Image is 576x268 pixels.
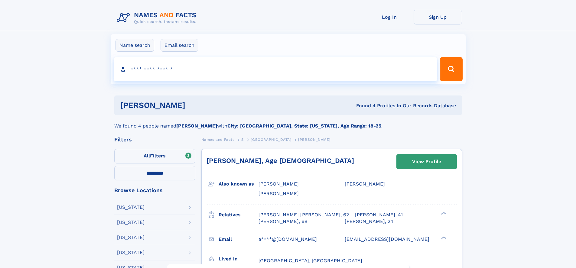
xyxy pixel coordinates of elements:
[259,218,308,225] a: [PERSON_NAME], 68
[259,258,362,263] span: [GEOGRAPHIC_DATA], [GEOGRAPHIC_DATA]
[114,188,195,193] div: Browse Locations
[114,137,195,142] div: Filters
[219,234,259,244] h3: Email
[251,137,291,142] span: [GEOGRAPHIC_DATA]
[219,179,259,189] h3: Also known as
[120,102,271,109] h1: [PERSON_NAME]
[117,220,145,225] div: [US_STATE]
[116,39,154,52] label: Name search
[412,155,441,169] div: View Profile
[117,235,145,240] div: [US_STATE]
[227,123,381,129] b: City: [GEOGRAPHIC_DATA], State: [US_STATE], Age Range: 18-25
[201,136,235,143] a: Names and Facts
[219,210,259,220] h3: Relatives
[440,211,447,215] div: ❯
[414,10,462,24] a: Sign Up
[117,250,145,255] div: [US_STATE]
[144,153,150,159] span: All
[440,236,447,240] div: ❯
[355,211,403,218] a: [PERSON_NAME], 41
[251,136,291,143] a: [GEOGRAPHIC_DATA]
[345,181,385,187] span: [PERSON_NAME]
[397,154,457,169] a: View Profile
[298,137,330,142] span: [PERSON_NAME]
[117,205,145,210] div: [US_STATE]
[219,254,259,264] h3: Lived in
[345,236,429,242] span: [EMAIL_ADDRESS][DOMAIN_NAME]
[114,10,201,26] img: Logo Names and Facts
[259,181,299,187] span: [PERSON_NAME]
[114,57,438,81] input: search input
[114,149,195,163] label: Filters
[259,191,299,196] span: [PERSON_NAME]
[114,115,462,130] div: We found 4 people named with .
[271,102,456,109] div: Found 4 Profiles In Our Records Database
[161,39,198,52] label: Email search
[259,211,349,218] a: [PERSON_NAME] [PERSON_NAME], 62
[207,157,354,164] a: [PERSON_NAME], Age [DEMOGRAPHIC_DATA]
[176,123,217,129] b: [PERSON_NAME]
[440,57,462,81] button: Search Button
[241,136,244,143] a: S
[345,218,393,225] a: [PERSON_NAME], 24
[241,137,244,142] span: S
[365,10,414,24] a: Log In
